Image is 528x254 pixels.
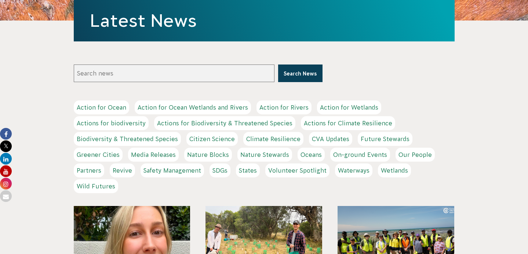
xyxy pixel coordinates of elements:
[330,148,390,162] a: On-ground Events
[210,163,230,177] a: SDGs
[74,163,104,177] a: Partners
[90,11,197,30] a: Latest News
[128,148,179,162] a: Media Releases
[154,116,295,130] a: Actions for Biodiversity & Threatened Species
[265,163,329,177] a: Volunteer Spotlight
[184,148,232,162] a: Nature Blocks
[135,100,251,114] a: Action for Ocean Wetlands and Rivers
[278,65,323,82] button: Search News
[74,65,274,82] input: Search news
[256,100,312,114] a: Action for Rivers
[298,148,325,162] a: Oceans
[378,163,411,177] a: Wetlands
[141,163,204,177] a: Safety Management
[74,100,129,114] a: Action for Ocean
[74,179,118,193] a: Wild Futures
[243,132,303,146] a: Climate Resilience
[358,132,412,146] a: Future Stewards
[301,116,395,130] a: Actions for Climate Resilience
[236,163,260,177] a: States
[309,132,352,146] a: CVA Updates
[317,100,381,114] a: Action for Wetlands
[237,148,292,162] a: Nature Stewards
[335,163,372,177] a: Waterways
[396,148,435,162] a: Our People
[74,116,149,130] a: Actions for biodiversity
[74,132,181,146] a: Biodiversity & Threatened Species
[186,132,238,146] a: Citizen Science
[74,148,123,162] a: Greener Cities
[110,163,135,177] a: Revive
